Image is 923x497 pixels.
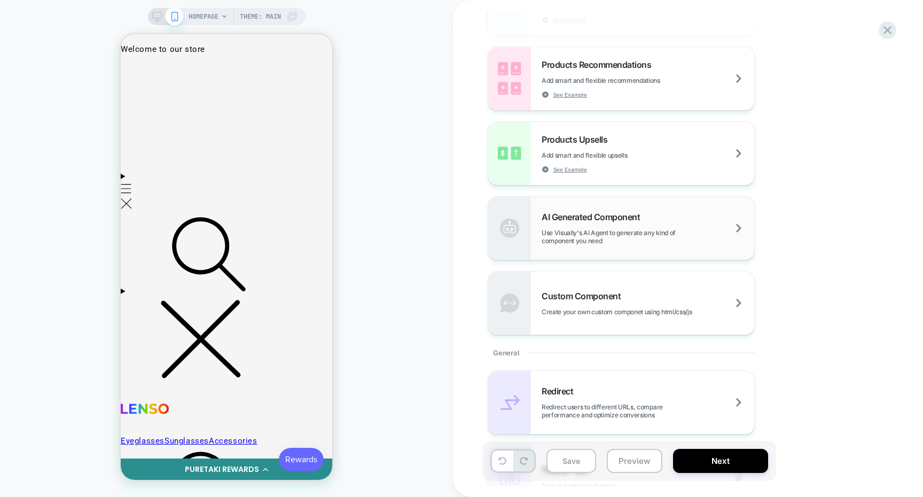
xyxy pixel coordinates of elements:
span: AI Generated Component [542,212,645,222]
span: Redirect users to different URLs, compare performance and optimize conversions [542,403,754,419]
button: Preview [607,449,662,473]
span: See Example [553,166,587,173]
a: Accessories [88,402,137,413]
span: Theme: MAIN [240,8,281,25]
div: PURETAKI REWARDS [64,430,138,441]
iframe: Button to open loyalty program pop-up [158,414,203,437]
span: Redirect [542,386,578,397]
span: Add smart and flexible upsells [542,151,680,159]
span: Products Recommendations [542,59,656,70]
button: Save [546,449,596,473]
span: HOMEPAGE [189,8,218,25]
div: General [488,335,755,370]
span: Use Visually's AI Agent to generate any kind of component you need [542,229,754,245]
span: Create your own custom componet using html/css/js [542,308,745,316]
span: Custom Component [542,291,626,301]
a: Sunglasses [44,402,88,413]
span: Add smart and flexible recommendations [542,76,714,84]
span: See Example [553,16,587,24]
span: See Example [553,91,587,98]
button: Next [673,449,768,473]
span: Products Upsells [542,134,613,145]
